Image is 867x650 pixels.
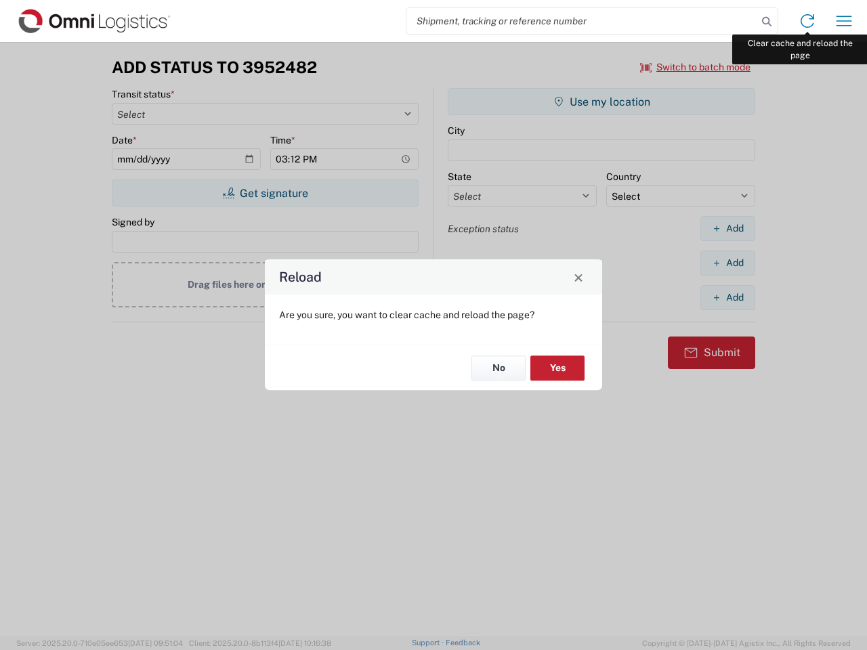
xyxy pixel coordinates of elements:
button: Yes [530,355,585,381]
p: Are you sure, you want to clear cache and reload the page? [279,309,588,321]
h4: Reload [279,267,322,287]
input: Shipment, tracking or reference number [406,8,757,34]
button: No [471,355,526,381]
button: Close [569,267,588,286]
